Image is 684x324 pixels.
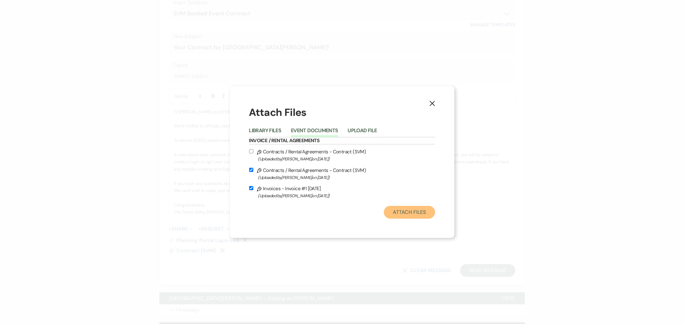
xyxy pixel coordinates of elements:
h1: Attach Files [249,105,435,120]
span: (Uploaded by [PERSON_NAME] on [DATE] ) [258,155,435,163]
button: Upload File [348,128,377,137]
input: Contracts / Rental Agreements - Contract (SVM)(Uploaded by[PERSON_NAME]on [DATE]) [249,149,253,153]
span: (Uploaded by [PERSON_NAME] on [DATE] ) [258,192,435,199]
input: Invoices - Invoice #1 [DATE](Uploaded by[PERSON_NAME]on [DATE]) [249,186,253,190]
button: Event Documents [291,128,338,137]
span: (Uploaded by [PERSON_NAME] on [DATE] ) [258,174,435,181]
label: Contracts / Rental Agreements - Contract (SVM) [249,148,435,163]
h6: Invoice / Rental Agreements [249,137,435,144]
label: Invoices - Invoice #1 [DATE] [249,184,435,199]
input: Contracts / Rental Agreements - Contract (SVM)(Uploaded by[PERSON_NAME]on [DATE]) [249,168,253,172]
label: Contracts / Rental Agreements - Contract (SVM) [249,166,435,181]
button: Library Files [249,128,282,137]
button: Attach Files [384,206,435,219]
